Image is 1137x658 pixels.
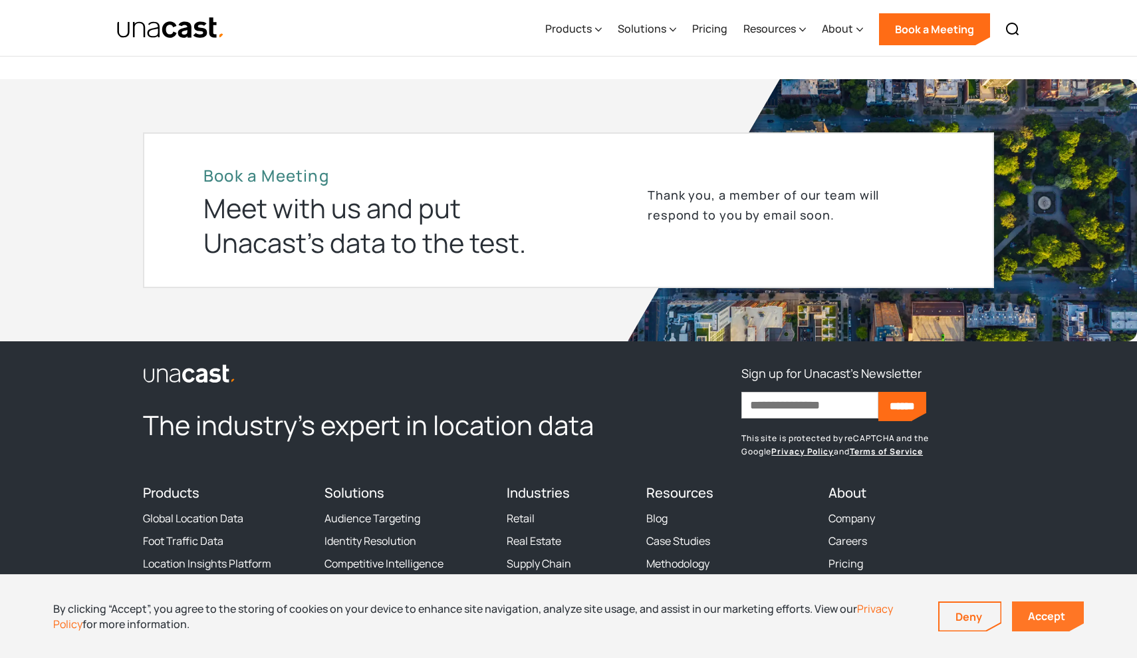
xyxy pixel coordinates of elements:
a: Book a Meeting [879,13,990,45]
a: Accept [1012,601,1084,631]
div: Solutions [618,21,666,37]
div: Products [545,21,592,37]
h3: Sign up for Unacast's Newsletter [741,363,922,384]
img: bird's eye view of the city [591,79,1137,341]
a: link to the homepage [143,363,630,384]
a: Solutions [324,484,384,502]
a: Audience Targeting [324,512,420,525]
a: Products [143,484,199,502]
img: Unacast logo [143,364,236,384]
a: Terms of Service [850,446,923,457]
a: Competitive Intelligence [324,557,443,570]
a: Real Estate [507,534,561,548]
a: home [116,17,225,40]
a: Retail [507,512,535,525]
a: Location Insights Platform [143,557,271,570]
div: Resources [743,21,796,37]
h2: Book a Meeting [203,166,549,186]
a: Privacy Policy [53,601,893,631]
p: Thank you, a member of our team will respond to you by email soon. [648,185,887,225]
a: Blog [646,512,668,525]
p: This site is protected by reCAPTCHA and the Google and [741,432,994,458]
a: Deny [940,603,1001,631]
a: Company [828,512,875,525]
a: Privacy Policy [771,446,834,457]
a: Global Location Data [143,512,243,525]
div: Meet with us and put Unacast’s data to the test. [203,191,549,260]
h4: Resources [646,485,812,501]
a: Methodology [646,557,709,570]
a: Careers [828,534,867,548]
a: Identity Resolution [324,534,416,548]
a: Pricing [828,557,863,570]
div: About [822,21,853,37]
div: Products [545,2,602,57]
div: By clicking “Accept”, you agree to the storing of cookies on your device to enhance site navigati... [53,601,918,631]
a: Supply Chain [507,557,571,570]
h4: About [828,485,994,501]
h2: The industry’s expert in location data [143,408,630,442]
div: About [822,2,863,57]
img: Unacast text logo [116,17,225,40]
img: Search icon [1005,21,1021,37]
a: Case Studies [646,534,710,548]
div: Solutions [618,2,676,57]
div: Resources [743,2,806,57]
h4: Industries [507,485,631,501]
a: Pricing [692,2,727,57]
a: Foot Traffic Data [143,534,223,548]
